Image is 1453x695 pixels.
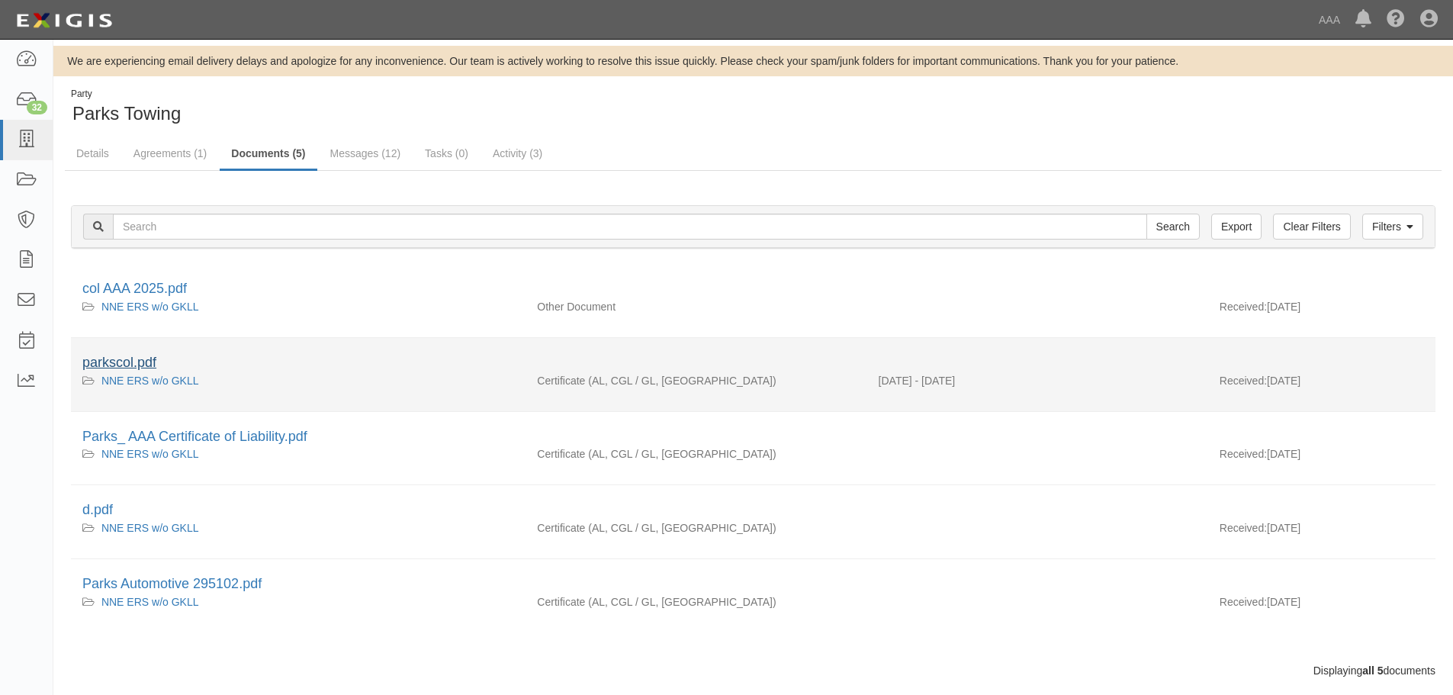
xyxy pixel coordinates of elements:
div: Parks Automotive 295102.pdf [82,574,1424,594]
a: NNE ERS w/o GKLL [101,375,199,387]
div: [DATE] [1208,299,1435,322]
div: parkscol.pdf [82,353,1424,373]
div: Effective - Expiration [867,446,1208,447]
div: [DATE] [1208,373,1435,396]
a: Activity (3) [481,138,554,169]
a: Export [1211,214,1262,240]
div: [DATE] [1208,594,1435,617]
div: Party [71,88,181,101]
p: Received: [1220,373,1267,388]
div: Auto Liability Commercial General Liability / Garage Liability On-Hook [526,373,866,388]
a: AAA [1311,5,1348,35]
span: Parks Towing [72,103,181,124]
a: NNE ERS w/o GKLL [101,301,199,313]
div: NNE ERS w/o GKLL [82,594,514,610]
div: Parks Towing [65,88,742,127]
div: NNE ERS w/o GKLL [82,520,514,536]
a: NNE ERS w/o GKLL [101,596,199,608]
a: Parks_ AAA Certificate of Liability.pdf [82,429,307,444]
div: Parks_ AAA Certificate of Liability.pdf [82,427,1424,447]
div: Displaying documents [59,663,1447,678]
div: Effective - Expiration [867,299,1208,300]
div: NNE ERS w/o GKLL [82,446,514,462]
p: Received: [1220,594,1267,610]
b: all 5 [1362,664,1383,677]
a: Messages (12) [319,138,413,169]
div: NNE ERS w/o GKLL [82,373,514,388]
div: [DATE] [1208,520,1435,543]
div: Effective - Expiration [867,594,1208,595]
a: Tasks (0) [413,138,480,169]
div: Auto Liability Commercial General Liability / Garage Liability On-Hook [526,520,866,536]
div: 32 [27,101,47,114]
a: Filters [1362,214,1423,240]
a: Parks Automotive 295102.pdf [82,576,262,591]
input: Search [113,214,1147,240]
a: Documents (5) [220,138,317,171]
div: Auto Liability Commercial General Liability / Garage Liability On-Hook [526,594,866,610]
p: Received: [1220,446,1267,462]
div: Auto Liability Commercial General Liability / Garage Liability On-Hook [526,446,866,462]
div: col AAA 2025.pdf [82,279,1424,299]
a: Details [65,138,121,169]
a: NNE ERS w/o GKLL [101,448,199,460]
p: Received: [1220,299,1267,314]
div: NNE ERS w/o GKLL [82,299,514,314]
input: Search [1146,214,1200,240]
div: We are experiencing email delivery delays and apologize for any inconvenience. Our team is active... [53,53,1453,69]
a: col AAA 2025.pdf [82,281,187,296]
a: parkscol.pdf [82,355,156,370]
div: Effective - Expiration [867,520,1208,521]
div: Other Document [526,299,866,314]
div: d.pdf [82,500,1424,520]
i: Help Center - Complianz [1387,11,1405,29]
div: Effective 03/23/2025 - Expiration 03/23/2026 [867,373,1208,388]
a: Agreements (1) [122,138,218,169]
a: d.pdf [82,502,113,517]
a: Clear Filters [1273,214,1350,240]
img: logo-5460c22ac91f19d4615b14bd174203de0afe785f0fc80cf4dbbc73dc1793850b.png [11,7,117,34]
a: NNE ERS w/o GKLL [101,522,199,534]
p: Received: [1220,520,1267,536]
div: [DATE] [1208,446,1435,469]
